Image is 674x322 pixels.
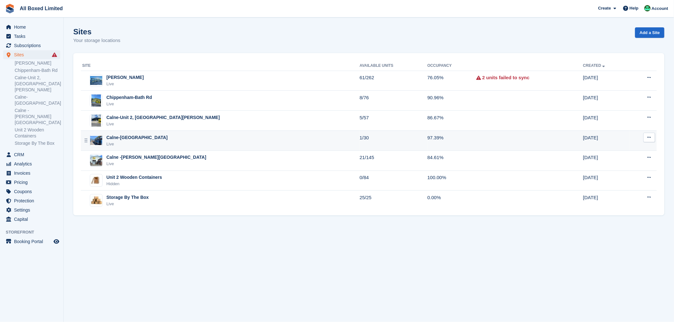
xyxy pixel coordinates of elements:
[427,91,476,111] td: 90.96%
[52,52,57,57] i: Smart entry sync failures have occurred
[14,50,52,59] span: Sites
[630,5,639,11] span: Help
[106,101,152,107] div: Live
[3,187,60,196] a: menu
[427,171,476,191] td: 100.00%
[644,5,651,11] img: Enquiries
[360,171,427,191] td: 0/84
[14,159,52,168] span: Analytics
[15,127,60,139] a: Unit 2 Wooden Containers
[583,131,630,151] td: [DATE]
[14,150,52,159] span: CRM
[90,76,102,85] img: Image of Melksham-Bowerhill site
[3,32,60,41] a: menu
[106,94,152,101] div: Chippenham-Bath Rd
[3,215,60,224] a: menu
[427,61,476,71] th: Occupancy
[3,159,60,168] a: menu
[360,111,427,131] td: 5/57
[106,134,168,141] div: Calne-[GEOGRAPHIC_DATA]
[360,91,427,111] td: 8/76
[583,150,630,171] td: [DATE]
[73,37,120,44] p: Your storage locations
[583,91,630,111] td: [DATE]
[15,60,60,66] a: [PERSON_NAME]
[15,108,60,126] a: Calne -[PERSON_NAME][GEOGRAPHIC_DATA]
[81,61,360,71] th: Site
[652,5,668,12] span: Account
[3,196,60,205] a: menu
[106,74,144,81] div: [PERSON_NAME]
[106,201,149,207] div: Live
[53,238,60,245] a: Preview store
[583,111,630,131] td: [DATE]
[14,215,52,224] span: Capital
[3,23,60,31] a: menu
[3,41,60,50] a: menu
[90,176,102,185] img: Image of Unit 2 Wooden Containers site
[583,171,630,191] td: [DATE]
[360,71,427,91] td: 61/262
[3,178,60,187] a: menu
[106,81,144,87] div: Live
[598,5,611,11] span: Create
[106,174,162,181] div: Unit 2 Wooden Containers
[14,187,52,196] span: Coupons
[3,169,60,178] a: menu
[635,27,664,38] a: Add a Site
[14,178,52,187] span: Pricing
[106,194,149,201] div: Storage By The Box
[90,196,102,205] img: Image of Storage By The Box site
[106,161,206,167] div: Live
[90,136,102,145] img: Image of Calne-The Space Centre site
[14,206,52,214] span: Settings
[360,61,427,71] th: Available Units
[15,94,60,106] a: Calne-[GEOGRAPHIC_DATA]
[3,206,60,214] a: menu
[106,181,162,187] div: Hidden
[6,229,63,235] span: Storefront
[14,23,52,31] span: Home
[91,94,101,107] img: Image of Chippenham-Bath Rd site
[15,75,60,93] a: Calne-Unit 2, [GEOGRAPHIC_DATA][PERSON_NAME]
[14,169,52,178] span: Invoices
[583,191,630,210] td: [DATE]
[106,114,220,121] div: Calne-Unit 2, [GEOGRAPHIC_DATA][PERSON_NAME]
[583,63,606,68] a: Created
[15,67,60,73] a: Chippenham-Bath Rd
[14,196,52,205] span: Protection
[3,150,60,159] a: menu
[427,131,476,151] td: 97.39%
[360,150,427,171] td: 21/145
[73,27,120,36] h1: Sites
[3,50,60,59] a: menu
[427,71,476,91] td: 76.05%
[106,121,220,127] div: Live
[106,154,206,161] div: Calne -[PERSON_NAME][GEOGRAPHIC_DATA]
[3,237,60,246] a: menu
[427,111,476,131] td: 86.67%
[427,150,476,171] td: 84.61%
[15,140,60,146] a: Storage By The Box
[14,32,52,41] span: Tasks
[482,74,529,81] a: 2 units failed to sync
[14,41,52,50] span: Subscriptions
[14,237,52,246] span: Booking Portal
[427,191,476,210] td: 0.00%
[360,131,427,151] td: 1/30
[91,114,101,127] img: Image of Calne-Unit 2, Porte Marsh Rd site
[360,191,427,210] td: 25/25
[106,141,168,147] div: Live
[17,3,65,14] a: All Boxed Limited
[90,155,102,166] img: Image of Calne -Harris Road site
[5,4,15,13] img: stora-icon-8386f47178a22dfd0bd8f6a31ec36ba5ce8667c1dd55bd0f319d3a0aa187defe.svg
[583,71,630,91] td: [DATE]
